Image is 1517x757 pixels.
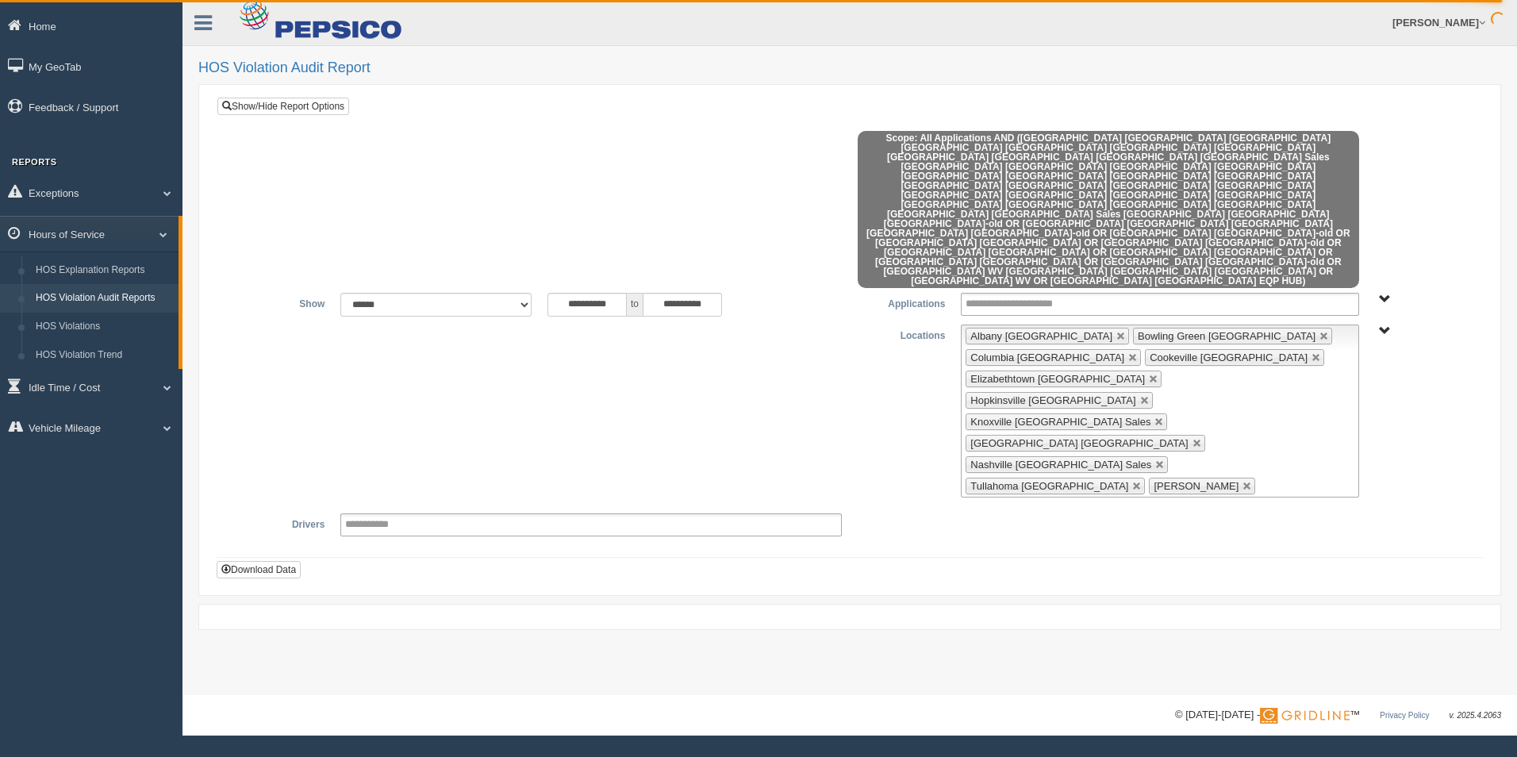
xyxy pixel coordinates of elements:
[1150,352,1308,363] span: Cookeville [GEOGRAPHIC_DATA]
[1154,480,1239,492] span: [PERSON_NAME]
[29,341,179,370] a: HOS Violation Trend
[217,561,301,578] button: Download Data
[970,437,1188,449] span: [GEOGRAPHIC_DATA] [GEOGRAPHIC_DATA]
[1260,708,1350,724] img: Gridline
[229,513,332,532] label: Drivers
[850,293,953,312] label: Applications
[29,313,179,341] a: HOS Violations
[850,325,953,344] label: Locations
[970,373,1145,385] span: Elizabethtown [GEOGRAPHIC_DATA]
[1138,330,1315,342] span: Bowling Green [GEOGRAPHIC_DATA]
[970,480,1128,492] span: Tullahoma [GEOGRAPHIC_DATA]
[970,416,1150,428] span: Knoxville [GEOGRAPHIC_DATA] Sales
[858,131,1359,288] span: Scope: All Applications AND ([GEOGRAPHIC_DATA] [GEOGRAPHIC_DATA] [GEOGRAPHIC_DATA] [GEOGRAPHIC_DA...
[970,394,1135,406] span: Hopkinsville [GEOGRAPHIC_DATA]
[970,352,1124,363] span: Columbia [GEOGRAPHIC_DATA]
[29,256,179,285] a: HOS Explanation Reports
[1175,707,1501,724] div: © [DATE]-[DATE] - ™
[217,98,349,115] a: Show/Hide Report Options
[29,284,179,313] a: HOS Violation Audit Reports
[1450,711,1501,720] span: v. 2025.4.2063
[970,459,1151,471] span: Nashville [GEOGRAPHIC_DATA] Sales
[229,293,332,312] label: Show
[1380,711,1429,720] a: Privacy Policy
[198,60,1501,76] h2: HOS Violation Audit Report
[627,293,643,317] span: to
[970,330,1112,342] span: Albany [GEOGRAPHIC_DATA]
